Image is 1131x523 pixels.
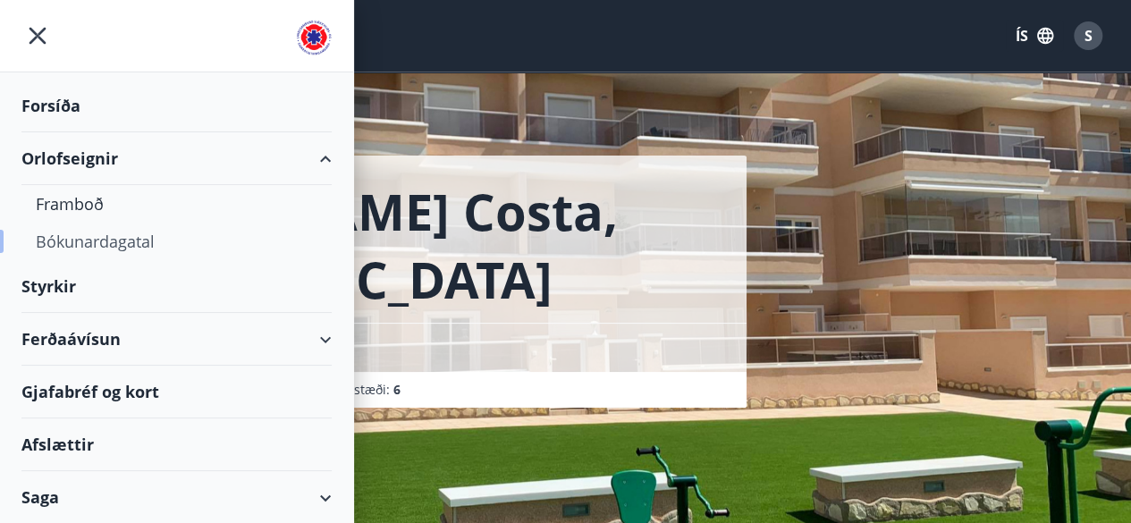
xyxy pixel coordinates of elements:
span: S [1085,26,1093,46]
img: union_logo [296,20,332,55]
div: Ferðaávísun [21,313,332,366]
div: Gjafabréf og kort [21,366,332,418]
div: Orlofseignir [21,132,332,185]
div: Bókunardagatal [36,223,317,260]
div: Styrkir [21,260,332,313]
div: Forsíða [21,80,332,132]
button: menu [21,20,54,52]
div: Framboð [36,185,317,223]
div: Afslættir [21,418,332,471]
span: 6 [393,381,401,398]
button: ÍS [1006,20,1063,52]
h1: [PERSON_NAME] Costa, [GEOGRAPHIC_DATA] [43,177,725,313]
button: S [1067,14,1110,57]
span: Svefnstæði : [321,381,401,399]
